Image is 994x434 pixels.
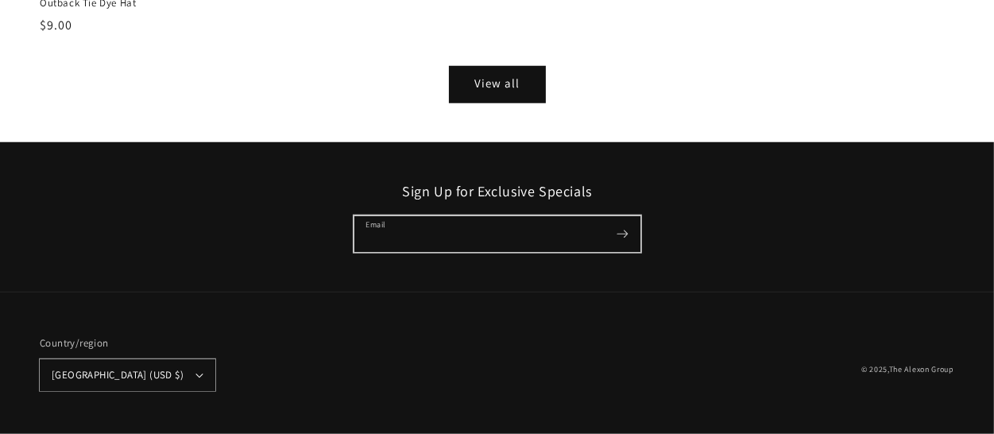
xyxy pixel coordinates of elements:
[605,216,640,251] button: Subscribe
[40,359,215,391] button: [GEOGRAPHIC_DATA] (USD $)
[40,17,72,33] span: $9.00
[450,67,545,103] a: View all products in the Home Page Items collection
[40,182,954,200] h2: Sign Up for Exclusive Specials
[40,335,215,351] h2: Country/region
[861,364,954,374] small: © 2025,
[889,364,954,374] a: The Alexon Group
